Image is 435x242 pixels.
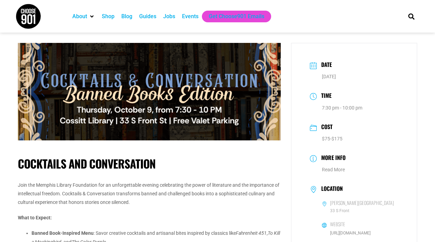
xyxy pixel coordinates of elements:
[406,11,417,22] div: Search
[330,231,371,235] a: [URL][DOMAIN_NAME]
[330,200,394,206] h6: [PERSON_NAME][GEOGRAPHIC_DATA]
[318,91,331,101] h3: Time
[18,157,281,171] h1: Cocktails and Conversation
[310,135,399,143] dd: $75-$175
[318,123,333,132] h3: Cost
[318,60,332,70] h3: Date
[182,12,198,21] a: Events
[209,12,264,21] a: Get Choose901 Emails
[102,12,114,21] a: Shop
[322,167,345,172] a: Read More
[69,11,98,22] div: About
[330,221,345,227] h6: Website
[318,185,343,194] h3: Location
[18,215,52,220] strong: What to Expect:
[32,230,94,236] strong: Banned Book-Inspired Menu
[72,12,87,21] a: About
[322,74,336,79] span: [DATE]
[163,12,175,21] a: Jobs
[322,105,362,111] abbr: 7:30 pm - 10:00 pm
[139,12,156,21] a: Guides
[69,11,397,22] nav: Main nav
[121,12,132,21] a: Blog
[18,181,281,207] p: Join the Memphis Library Foundation for an unforgettable evening celebrating the power of literat...
[236,230,267,236] em: Fahrenheit 451
[318,153,346,163] h3: More Info
[322,208,399,214] span: 33 S Front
